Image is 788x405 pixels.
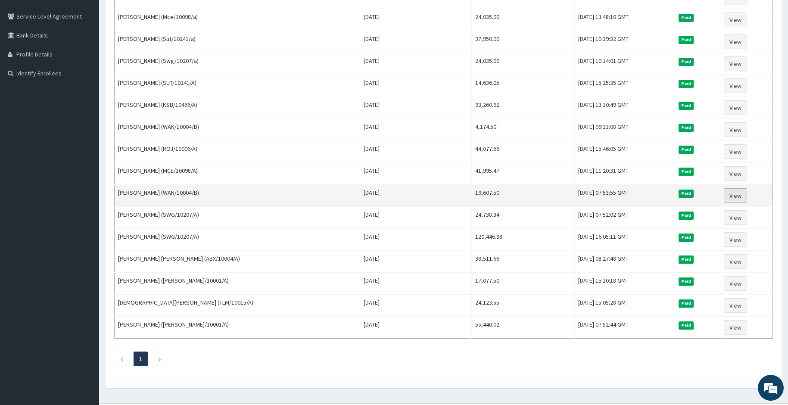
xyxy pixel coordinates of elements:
[679,36,694,44] span: Paid
[679,212,694,219] span: Paid
[724,166,747,181] a: View
[679,234,694,241] span: Paid
[724,56,747,71] a: View
[471,295,574,317] td: 24,123.55
[575,97,674,119] td: [DATE] 13:10:49 GMT
[360,273,471,295] td: [DATE]
[724,144,747,159] a: View
[4,235,164,265] textarea: Type your message and hit 'Enter'
[724,298,747,313] a: View
[360,251,471,273] td: [DATE]
[471,163,574,185] td: 41,995.47
[471,75,574,97] td: 14,636.05
[360,9,471,31] td: [DATE]
[115,317,360,339] td: [PERSON_NAME] ([PERSON_NAME]/10001/A)
[115,251,360,273] td: [PERSON_NAME] [PERSON_NAME] (ABX/10004/A)
[679,255,694,263] span: Paid
[360,317,471,339] td: [DATE]
[471,207,574,229] td: 24,738.34
[115,273,360,295] td: [PERSON_NAME] ([PERSON_NAME]/10001/A)
[115,295,360,317] td: [DEMOGRAPHIC_DATA][PERSON_NAME] (TLM/10015/A)
[471,9,574,31] td: 24,035.00
[471,229,574,251] td: 120,446.98
[471,31,574,53] td: 37,950.00
[115,229,360,251] td: [PERSON_NAME] (SWG/10207/A)
[115,75,360,97] td: [PERSON_NAME] (SUT/10241/A)
[115,119,360,141] td: [PERSON_NAME] (WAN/10004/B)
[139,355,142,363] a: Page 1 is your current page
[575,229,674,251] td: [DATE] 16:05:11 GMT
[471,119,574,141] td: 4,174.50
[575,295,674,317] td: [DATE] 15:05:28 GMT
[45,48,145,59] div: Chat with us now
[360,207,471,229] td: [DATE]
[360,119,471,141] td: [DATE]
[679,277,694,285] span: Paid
[471,53,574,75] td: 24,035.00
[575,31,674,53] td: [DATE] 10:39:32 GMT
[471,141,574,163] td: 44,077.66
[724,34,747,49] a: View
[679,146,694,153] span: Paid
[16,43,35,65] img: d_794563401_company_1708531726252_794563401
[115,163,360,185] td: [PERSON_NAME] (MCE/10098/A)
[360,53,471,75] td: [DATE]
[360,185,471,207] td: [DATE]
[50,109,119,196] span: We're online!
[679,102,694,109] span: Paid
[471,97,574,119] td: 93,260.92
[575,119,674,141] td: [DATE] 09:13:08 GMT
[575,9,674,31] td: [DATE] 13:48:10 GMT
[679,168,694,175] span: Paid
[724,12,747,27] a: View
[679,321,694,329] span: Paid
[679,14,694,22] span: Paid
[575,251,674,273] td: [DATE] 08:27:48 GMT
[679,190,694,197] span: Paid
[115,141,360,163] td: [PERSON_NAME] (ROJ/10006/A)
[724,78,747,93] a: View
[679,58,694,65] span: Paid
[471,273,574,295] td: 17,077.50
[360,163,471,185] td: [DATE]
[724,232,747,247] a: View
[575,273,674,295] td: [DATE] 15:10:18 GMT
[575,53,674,75] td: [DATE] 10:14:01 GMT
[120,355,124,363] a: Previous page
[724,320,747,335] a: View
[360,295,471,317] td: [DATE]
[575,317,674,339] td: [DATE] 07:52:44 GMT
[360,141,471,163] td: [DATE]
[724,276,747,291] a: View
[115,185,360,207] td: [PERSON_NAME] (WAN/10004/B)
[115,53,360,75] td: [PERSON_NAME] (Swg/10207/a)
[141,4,162,25] div: Minimize live chat window
[575,163,674,185] td: [DATE] 11:20:31 GMT
[575,141,674,163] td: [DATE] 15:46:05 GMT
[724,122,747,137] a: View
[724,188,747,203] a: View
[575,75,674,97] td: [DATE] 15:25:35 GMT
[471,251,574,273] td: 38,511.66
[575,207,674,229] td: [DATE] 07:52:02 GMT
[679,124,694,131] span: Paid
[724,100,747,115] a: View
[360,75,471,97] td: [DATE]
[724,254,747,269] a: View
[575,185,674,207] td: [DATE] 07:53:55 GMT
[360,229,471,251] td: [DATE]
[724,210,747,225] a: View
[471,317,574,339] td: 55,440.02
[115,9,360,31] td: [PERSON_NAME] (Mce/10098/a)
[115,97,360,119] td: [PERSON_NAME] (KSB/10466/A)
[360,31,471,53] td: [DATE]
[115,31,360,53] td: [PERSON_NAME] (Sut/10241/a)
[158,355,162,363] a: Next page
[679,299,694,307] span: Paid
[115,207,360,229] td: [PERSON_NAME] (SWG/10207/A)
[471,185,574,207] td: 19,607.50
[360,97,471,119] td: [DATE]
[679,80,694,87] span: Paid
